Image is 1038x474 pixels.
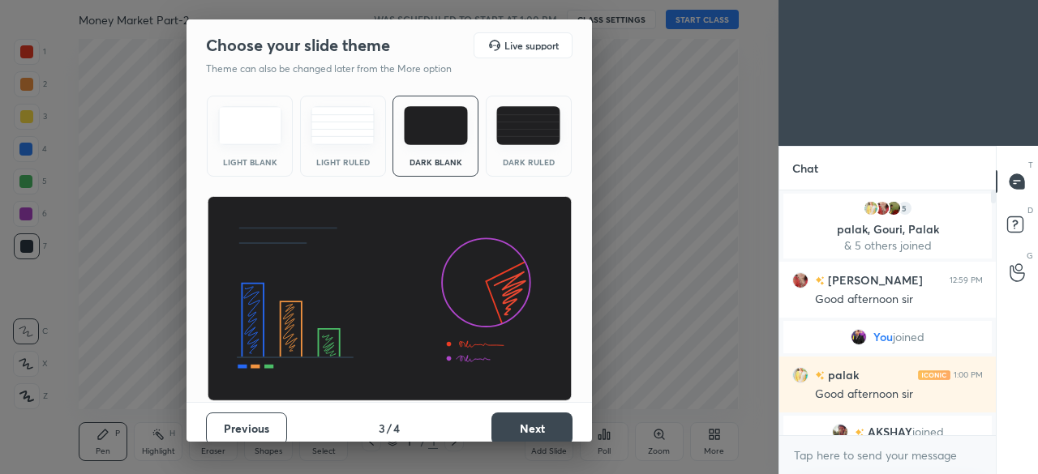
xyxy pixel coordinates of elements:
h4: 4 [393,420,400,437]
img: no-rating-badge.077c3623.svg [815,276,825,285]
img: no-rating-badge.077c3623.svg [815,371,825,380]
img: b255349854864e80882b592635eefc05.jpg [792,367,809,383]
img: df806b8c6a854685a37be2ef4b021917.66246216_3 [832,424,848,440]
span: AKSHAY [868,425,912,438]
div: Dark Blank [403,158,468,166]
img: iconic-light.a09c19a4.png [918,370,950,380]
span: You [873,331,893,344]
img: e4caa5f3dca74323914d4ce0d7cf9694.jpg [874,200,890,216]
button: Next [491,412,573,445]
span: joined [893,331,924,344]
div: 5 [897,200,913,216]
img: e4caa5f3dca74323914d4ce0d7cf9694.jpg [792,272,809,288]
h4: 3 [379,420,385,437]
div: Light Ruled [311,158,375,166]
div: 1:00 PM [954,370,983,380]
div: Good afternoon sir [815,386,983,403]
div: grid [779,190,996,436]
img: no-rating-badge.077c3623.svg [855,429,864,438]
span: joined [912,425,944,438]
h2: Choose your slide theme [206,35,390,56]
img: 9f6b1010237b4dfe9863ee218648695e.jpg [851,329,867,345]
h6: palak [825,366,859,383]
img: lightRuledTheme.5fabf969.svg [311,106,375,145]
img: darkRuledTheme.de295e13.svg [496,106,560,145]
img: darkThemeBanner.d06ce4a2.svg [207,196,573,402]
p: Chat [779,147,831,190]
p: & 5 others joined [793,239,982,252]
p: palak, Gouri, Palak [793,223,982,236]
p: Theme can also be changed later from the More option [206,62,469,76]
div: Dark Ruled [496,158,561,166]
button: Previous [206,412,287,445]
img: 3 [886,200,902,216]
h5: Live support [504,41,559,50]
img: b255349854864e80882b592635eefc05.jpg [863,200,879,216]
h6: [PERSON_NAME] [825,271,923,288]
p: G [1027,250,1033,262]
h4: / [387,420,392,437]
div: Good afternoon sir [815,292,983,308]
div: 12:59 PM [950,275,983,285]
img: lightTheme.e5ed3b09.svg [218,106,282,145]
img: darkTheme.f0cc69e5.svg [404,106,468,145]
div: Light Blank [217,158,282,166]
p: T [1028,159,1033,171]
p: D [1027,204,1033,216]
